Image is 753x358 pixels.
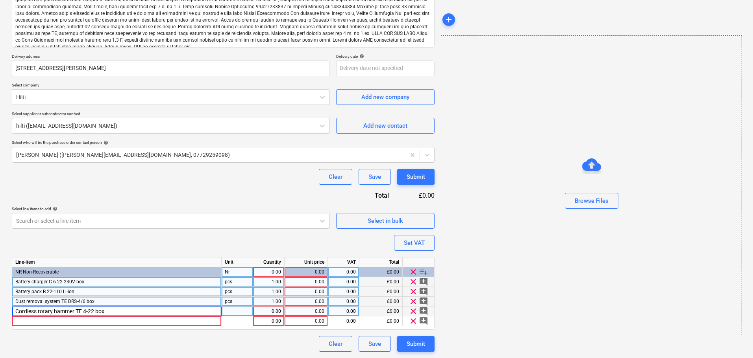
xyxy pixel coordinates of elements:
[15,289,74,294] span: Battery pack B 22-110 Li-ion
[409,287,418,296] span: clear
[419,267,428,277] span: playlist_add
[359,307,403,316] div: £0.00
[336,118,435,134] button: Add new contact
[12,83,330,89] p: Select company
[253,257,285,267] div: Quantity
[288,287,324,297] div: 0.00
[222,257,253,267] div: Unit
[359,287,403,297] div: £0.00
[359,316,403,326] div: £0.00
[319,169,352,185] button: Clear
[359,169,391,185] button: Save
[336,61,435,76] input: Delivery date not specified
[409,316,418,326] span: clear
[328,257,359,267] div: VAT
[12,111,330,118] p: Select supplier or subcontractor contact
[51,206,57,211] span: help
[397,169,435,185] button: Submit
[332,191,401,200] div: Total
[336,89,435,105] button: Add new company
[222,267,253,277] div: Nr
[397,336,435,352] button: Submit
[419,316,428,326] span: add_comment
[285,257,328,267] div: Unit price
[409,307,418,316] span: clear
[409,277,418,286] span: clear
[368,216,403,226] div: Select in bulk
[288,277,324,287] div: 0.00
[404,238,425,248] div: Set VAT
[331,267,356,277] div: 0.00
[394,235,435,251] button: Set VAT
[15,269,59,275] span: NR Non-Recoverable
[288,307,324,316] div: 0.00
[444,15,453,24] span: add
[401,191,435,200] div: £0.00
[419,297,428,306] span: add_comment
[256,277,281,287] div: 1.00
[714,320,753,358] iframe: Chat Widget
[336,213,435,229] button: Select in bulk
[329,339,342,349] div: Clear
[319,336,352,352] button: Clear
[288,316,324,326] div: 0.00
[419,287,428,296] span: add_comment
[368,172,381,182] div: Save
[565,193,618,209] button: Browse Files
[12,54,330,61] p: Delivery address
[256,287,281,297] div: 1.00
[15,299,94,304] span: Dust removal system TE DRS-4/6 box
[359,336,391,352] button: Save
[336,54,435,59] div: Delivery date
[407,339,425,349] div: Submit
[288,297,324,307] div: 0.00
[12,206,330,211] div: Select line-items to add
[359,267,403,277] div: £0.00
[359,277,403,287] div: £0.00
[256,297,281,307] div: 1.00
[256,267,281,277] div: 0.00
[419,307,428,316] span: add_comment
[409,267,418,277] span: clear
[288,267,324,277] div: 0.00
[256,307,281,316] div: 0.00
[222,287,253,297] div: pcs
[363,121,407,131] div: Add new contact
[331,316,356,326] div: 0.00
[12,140,435,145] div: Select who will be the purchase order contact person
[222,297,253,307] div: pcs
[359,297,403,307] div: £0.00
[329,172,342,182] div: Clear
[361,92,409,102] div: Add new company
[419,277,428,286] span: add_comment
[331,307,356,316] div: 0.00
[256,316,281,326] div: 0.00
[12,61,330,76] input: Delivery address
[15,279,84,285] span: Battery charger C 6-22 230V box
[575,196,609,206] div: Browse Files
[331,287,356,297] div: 0.00
[12,257,222,267] div: Line-item
[441,35,742,335] div: Browse Files
[331,297,356,307] div: 0.00
[331,277,356,287] div: 0.00
[358,54,364,59] span: help
[368,339,381,349] div: Save
[409,297,418,306] span: clear
[407,172,425,182] div: Submit
[102,140,108,145] span: help
[359,257,403,267] div: Total
[222,277,253,287] div: pcs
